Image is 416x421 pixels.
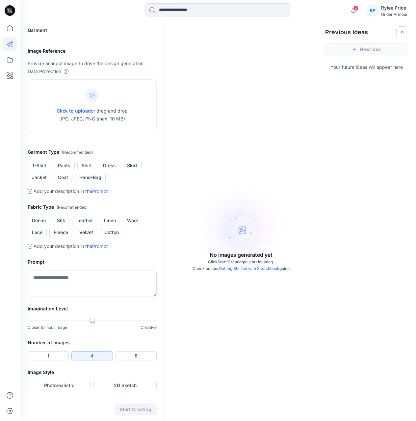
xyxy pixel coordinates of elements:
button: Hand-Bag [75,173,106,182]
p: Add your description in the [34,187,108,195]
button: 1 [28,351,69,360]
button: Photorealistic [28,381,91,390]
h2: Imagination Level [28,305,157,313]
span: Start Creating [218,259,244,264]
button: 8 [116,351,157,360]
button: Linen [100,216,120,225]
button: Pants [54,161,75,170]
button: Jacket [28,173,51,182]
p: Provide an input image to drive the design generation. [28,60,157,67]
button: Velvet [75,228,97,237]
button: 4 [71,351,113,360]
div: Rylee Price [381,4,408,12]
button: Lace [28,228,47,237]
h2: Fabric Type [28,203,157,211]
button: Denim [28,216,50,225]
p: Add your description in the [34,242,108,250]
a: Prompt [92,188,108,194]
p: Click to start ideating. Check out our guide [193,259,290,272]
h2: Prompt [28,258,157,266]
button: Fleece [49,228,72,237]
a: Getting Started with Sketchbook [219,266,279,271]
button: Toggle idea bar [396,26,408,38]
p: Data Protection [28,67,61,75]
h2: Number of Images [28,339,157,347]
a: Prompt [92,243,108,249]
h2: Image Style [28,368,157,376]
p: No images generated yet [210,251,273,259]
p: Your future ideas will appear here [317,61,416,71]
button: Cotton [100,228,123,237]
div: RP [367,5,378,16]
span: 9 [353,6,358,11]
div: Under Armour [381,12,408,17]
p: Creative [141,324,157,331]
button: Wool [123,216,142,225]
h2: Garment Type [28,148,157,156]
button: Leather [72,216,97,225]
button: 2D Sketch [93,381,157,390]
button: Skirt [123,161,142,170]
button: Shirt [77,161,96,170]
p: Closer to input image [28,324,67,331]
span: ( Recommended ) [57,205,88,210]
button: T-Shirt [28,161,51,170]
button: Dress [99,161,120,170]
button: Silk [53,216,69,225]
h2: Image Reference [28,47,157,55]
h2: Previous Ideas [325,28,368,36]
p: or drag and drop JPG, JPEG, PNG (max. 10 MB) [57,107,128,123]
button: Coat [54,173,72,182]
span: ( Recommended ) [62,150,93,155]
span: Click to upload [57,108,91,114]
